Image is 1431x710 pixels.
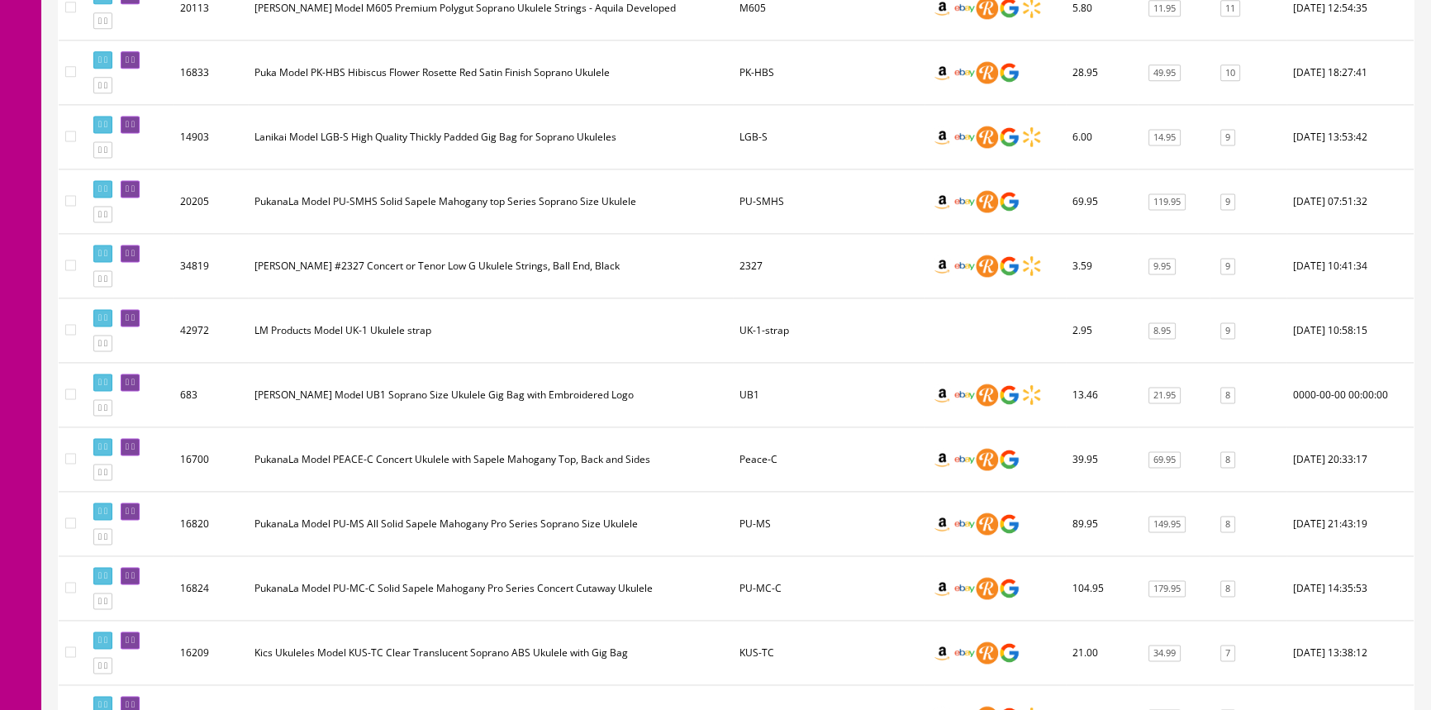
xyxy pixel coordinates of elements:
[931,255,953,277] img: amazon
[248,363,733,427] td: Oscar Schmidt Model UB1 Soprano Size Ukulele Gig Bag with Embroidered Logo
[174,105,248,169] td: 14903
[1148,193,1186,211] a: 119.95
[1148,322,1176,340] a: 8.95
[1148,516,1186,533] a: 149.95
[1148,258,1176,275] a: 9.95
[1066,298,1138,363] td: 2.95
[1148,387,1181,404] a: 21.95
[953,126,976,148] img: ebay
[953,384,976,406] img: ebay
[1148,451,1181,469] a: 69.95
[976,512,998,535] img: reverb
[1286,492,1414,556] td: 2018-08-21 21:43:19
[931,512,953,535] img: amazon
[733,427,925,492] td: Peace-C
[998,126,1020,148] img: google_shopping
[1220,322,1235,340] a: 9
[733,621,925,685] td: KUS-TC
[1220,645,1235,662] a: 7
[953,512,976,535] img: ebay
[1148,64,1181,82] a: 49.95
[733,492,925,556] td: PU-MS
[1220,64,1240,82] a: 10
[1066,169,1138,234] td: 69.95
[174,169,248,234] td: 20205
[953,448,976,470] img: ebay
[174,298,248,363] td: 42972
[976,61,998,83] img: reverb
[1220,387,1235,404] a: 8
[1220,129,1235,146] a: 9
[998,61,1020,83] img: google_shopping
[248,427,733,492] td: PukanaLa Model PEACE-C Concert Ukulele with Sapele Mahogany Top, Back and Sides
[174,556,248,621] td: 16824
[931,384,953,406] img: amazon
[998,384,1020,406] img: google_shopping
[931,577,953,599] img: amazon
[976,641,998,664] img: reverb
[998,641,1020,664] img: google_shopping
[1286,234,1414,298] td: 2023-07-05 10:41:34
[1066,556,1138,621] td: 104.95
[1066,492,1138,556] td: 89.95
[998,255,1020,277] img: google_shopping
[1286,556,1414,621] td: 2018-08-22 14:35:53
[998,190,1020,212] img: google_shopping
[1286,169,1414,234] td: 2019-06-06 07:51:32
[953,577,976,599] img: ebay
[998,512,1020,535] img: google_shopping
[1220,451,1235,469] a: 8
[931,190,953,212] img: amazon
[931,641,953,664] img: amazon
[248,298,733,363] td: LM Products Model UK-1 Ukulele strap
[1148,580,1186,598] a: 179.95
[1220,193,1235,211] a: 9
[174,492,248,556] td: 16820
[931,448,953,470] img: amazon
[953,190,976,212] img: ebay
[1066,105,1138,169] td: 6.00
[248,492,733,556] td: PukanaLa Model PU-MS All Solid Sapele Mahogany Pro Series Soprano Size Ukulele
[1066,41,1138,105] td: 28.95
[931,126,953,148] img: amazon
[1286,298,1414,363] td: 2025-07-10 10:58:15
[248,169,733,234] td: PukanaLa Model PU-SMHS Solid Sapele Mahogany top Series Soprano Size Ukulele
[1286,41,1414,105] td: 2018-08-22 18:27:41
[1020,255,1043,277] img: walmart
[998,448,1020,470] img: google_shopping
[976,255,998,277] img: reverb
[1066,363,1138,427] td: 13.46
[953,61,976,83] img: ebay
[174,363,248,427] td: 683
[248,41,733,105] td: Puka Model PK-HBS Hibiscus Flower Rosette Red Satin Finish Soprano Ukulele
[733,363,925,427] td: UB1
[1148,129,1181,146] a: 14.95
[1066,427,1138,492] td: 39.95
[1066,621,1138,685] td: 21.00
[248,105,733,169] td: Lanikai Model LGB-S High Quality Thickly Padded Gig Bag for Soprano Ukuleles
[733,41,925,105] td: PK-HBS
[976,577,998,599] img: reverb
[733,556,925,621] td: PU-MC-C
[976,190,998,212] img: reverb
[1148,645,1181,662] a: 34.99
[1220,258,1235,275] a: 9
[174,41,248,105] td: 16833
[733,234,925,298] td: 2327
[976,384,998,406] img: reverb
[1286,363,1414,427] td: 0000-00-00 00:00:00
[1286,105,1414,169] td: 2018-03-06 13:53:42
[998,577,1020,599] img: google_shopping
[976,448,998,470] img: reverb
[248,556,733,621] td: PukanaLa Model PU-MC-C Solid Sapele Mahogany Pro Series Concert Cutaway Ukulele
[733,169,925,234] td: PU-SMHS
[733,105,925,169] td: LGB-S
[1286,621,1414,685] td: 2018-07-11 13:38:12
[953,641,976,664] img: ebay
[1220,516,1235,533] a: 8
[174,427,248,492] td: 16700
[931,61,953,83] img: amazon
[1220,580,1235,598] a: 8
[733,298,925,363] td: UK-1-strap
[248,234,733,298] td: Ernie Ball #2327 Concert or Tenor Low G Ukulele Strings, Ball End, Black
